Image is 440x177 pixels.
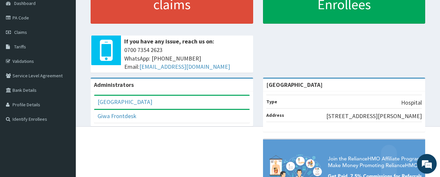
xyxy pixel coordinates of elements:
div: Chat with us now [34,37,111,45]
p: [STREET_ADDRESS][PERSON_NAME] [326,112,422,120]
div: Minimize live chat window [108,3,124,19]
b: If you have any issue, reach us on: [124,38,214,45]
a: Giwa Frontdesk [98,112,136,120]
span: Tariffs [14,44,26,50]
span: 0700 7354 2623 WhatsApp: [PHONE_NUMBER] Email: [124,46,250,71]
b: Type [266,99,277,105]
b: Address [266,112,284,118]
span: We're online! [38,49,91,115]
span: Claims [14,29,27,35]
a: [EMAIL_ADDRESS][DOMAIN_NAME] [139,63,230,70]
span: Dashboard [14,0,36,6]
textarea: Type your message and hit 'Enter' [3,112,126,135]
p: Hospital [401,98,422,107]
img: d_794563401_company_1708531726252_794563401 [12,33,27,49]
a: [GEOGRAPHIC_DATA] [98,98,152,106]
b: Administrators [94,81,134,88]
strong: [GEOGRAPHIC_DATA] [266,81,323,88]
